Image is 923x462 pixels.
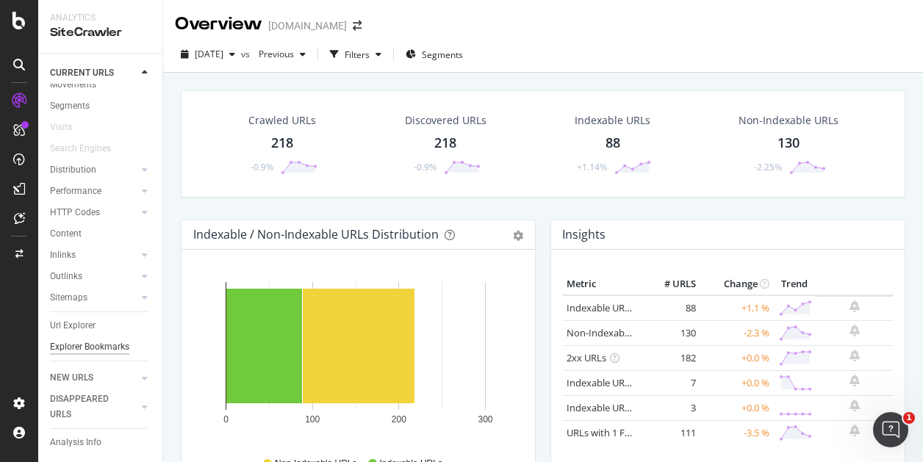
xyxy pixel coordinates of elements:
td: -2.3 % [700,320,773,345]
div: bell-plus [850,425,860,436]
div: Filters [345,48,370,61]
a: Segments [50,98,152,114]
a: Explorer Bookmarks [50,339,152,355]
th: # URLS [641,273,700,295]
td: +0.0 % [700,370,773,395]
a: Movements [50,77,152,93]
a: Indexable URLs [567,301,634,314]
text: 200 [392,414,406,425]
iframe: Intercom live chat [873,412,908,447]
div: Non-Indexable URLs [739,113,838,128]
div: +1.14% [577,161,607,173]
a: Performance [50,184,137,199]
div: 130 [777,134,800,153]
div: Indexable URLs [575,113,650,128]
div: arrow-right-arrow-left [353,21,362,31]
button: Previous [253,43,312,66]
div: -0.9% [414,161,437,173]
div: [DOMAIN_NAME] [268,18,347,33]
div: SiteCrawler [50,24,151,41]
a: Indexable URLs with Bad Description [567,401,727,414]
td: +0.0 % [700,345,773,370]
div: Segments [50,98,90,114]
div: -2.25% [754,161,782,173]
div: Search Engines [50,141,111,156]
div: Analytics [50,12,151,24]
div: 218 [271,134,293,153]
text: 100 [305,414,320,425]
text: 0 [223,414,229,425]
div: Sitemaps [50,290,87,306]
button: Filters [324,43,387,66]
a: Distribution [50,162,137,178]
div: bell-plus [850,375,860,386]
td: 111 [641,420,700,445]
div: 218 [434,134,456,153]
a: Search Engines [50,141,126,156]
a: Visits [50,120,87,135]
div: Crawled URLs [248,113,316,128]
div: Analysis Info [50,435,101,450]
th: Trend [773,273,816,295]
div: Explorer Bookmarks [50,339,129,355]
a: Inlinks [50,248,137,263]
a: Sitemaps [50,290,137,306]
h4: Insights [562,225,606,245]
a: Outlinks [50,269,137,284]
td: 3 [641,395,700,420]
a: HTTP Codes [50,205,137,220]
div: NEW URLS [50,370,93,386]
a: Analysis Info [50,435,152,450]
span: Segments [422,48,463,61]
text: 300 [478,414,492,425]
td: +1.1 % [700,295,773,321]
div: Outlinks [50,269,82,284]
a: NEW URLS [50,370,137,386]
div: gear [513,231,523,241]
a: Indexable URLs with Bad H1 [567,376,689,389]
a: Non-Indexable URLs [567,326,656,339]
div: bell-plus [850,400,860,411]
div: Distribution [50,162,96,178]
div: Url Explorer [50,318,96,333]
div: bell-plus [850,350,860,361]
div: Content [50,226,82,242]
th: Change [700,273,773,295]
div: DISAPPEARED URLS [50,391,124,422]
button: [DATE] [175,43,241,66]
div: Discovered URLs [405,113,486,128]
div: 88 [606,134,620,153]
span: Previous [253,48,294,60]
a: URLs with 1 Follow Inlink [567,426,675,439]
td: -3.5 % [700,420,773,445]
svg: A chart. [193,273,518,444]
td: 88 [641,295,700,321]
div: Inlinks [50,248,76,263]
td: 182 [641,345,700,370]
div: bell-plus [850,300,860,312]
div: CURRENT URLS [50,65,114,81]
span: vs [241,48,253,60]
a: 2xx URLs [567,351,606,364]
th: Metric [563,273,641,295]
span: 1 [903,412,915,424]
div: Indexable / Non-Indexable URLs Distribution [193,227,439,242]
a: Url Explorer [50,318,152,333]
div: Performance [50,184,101,199]
a: DISAPPEARED URLS [50,391,137,422]
span: 2025 Sep. 7th [195,48,223,60]
div: Overview [175,12,262,37]
a: Content [50,226,152,242]
div: Visits [50,120,72,135]
div: HTTP Codes [50,205,100,220]
td: 7 [641,370,700,395]
a: CURRENT URLS [50,65,137,81]
td: +0.0 % [700,395,773,420]
button: Segments [400,43,469,66]
div: bell-plus [850,325,860,336]
div: -0.9% [251,161,273,173]
td: 130 [641,320,700,345]
div: Movements [50,77,96,93]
